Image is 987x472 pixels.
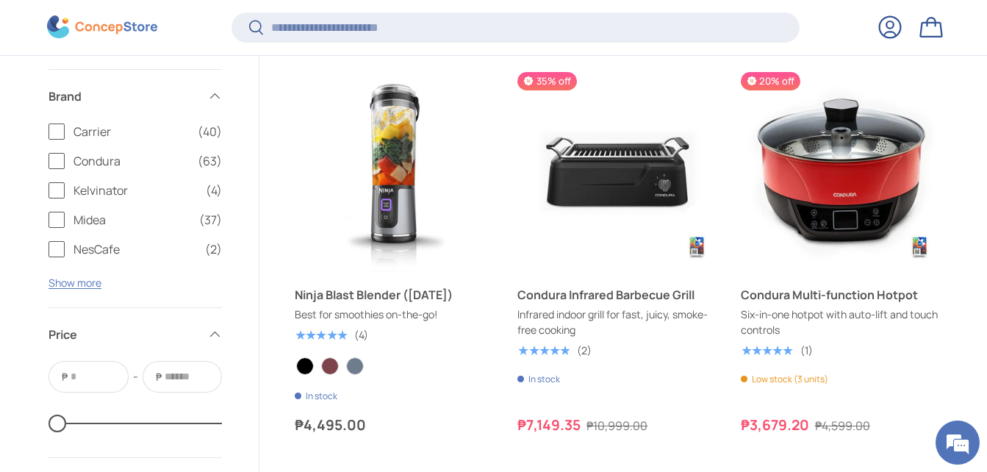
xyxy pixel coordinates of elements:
[49,308,222,361] summary: Price
[133,368,138,385] span: -
[73,123,189,140] span: Carrier
[741,286,940,304] a: Condura Multi-function Hotpot
[85,142,203,290] span: We're online!
[741,72,940,271] a: Condura Multi-function Hotpot
[60,369,69,385] span: ₱
[76,82,247,101] div: Chat with us now
[154,369,163,385] span: ₱
[73,211,190,229] span: Midea
[199,211,222,229] span: (37)
[73,240,196,258] span: NesCafe
[73,182,197,199] span: Kelvinator
[517,72,576,90] span: 35% off
[205,240,222,258] span: (2)
[49,276,101,290] button: Show more
[517,286,717,304] a: Condura Infrared Barbecue Grill
[198,152,222,170] span: (63)
[741,72,800,90] span: 20% off
[49,87,198,105] span: Brand
[49,70,222,123] summary: Brand
[517,72,717,271] a: Condura Infrared Barbecue Grill
[47,16,157,39] img: ConcepStore
[49,326,198,343] span: Price
[7,315,280,367] textarea: Type your message and hit 'Enter'
[241,7,276,43] div: Minimize live chat window
[295,72,494,271] a: Ninja Blast Blender (BC151)
[73,152,189,170] span: Condura
[295,286,494,304] a: Ninja Blast Blender ([DATE])
[206,182,222,199] span: (4)
[198,123,222,140] span: (40)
